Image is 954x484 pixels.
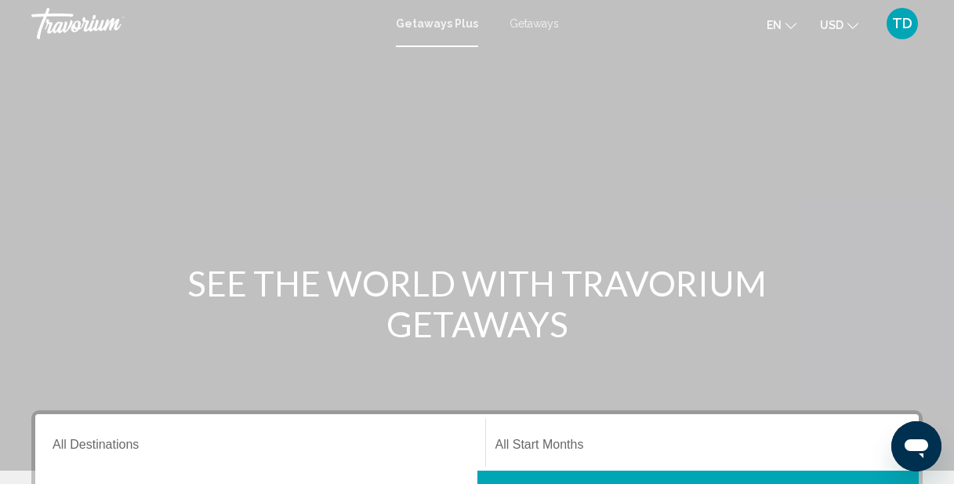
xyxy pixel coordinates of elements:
[31,8,380,39] a: Travorium
[891,421,941,471] iframe: Button to launch messaging window
[767,19,782,31] span: en
[767,13,796,36] button: Change language
[820,13,858,36] button: Change currency
[882,7,923,40] button: User Menu
[892,16,912,31] span: TD
[183,263,771,344] h1: SEE THE WORLD WITH TRAVORIUM GETAWAYS
[820,19,843,31] span: USD
[396,17,478,30] a: Getaways Plus
[510,17,559,30] a: Getaways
